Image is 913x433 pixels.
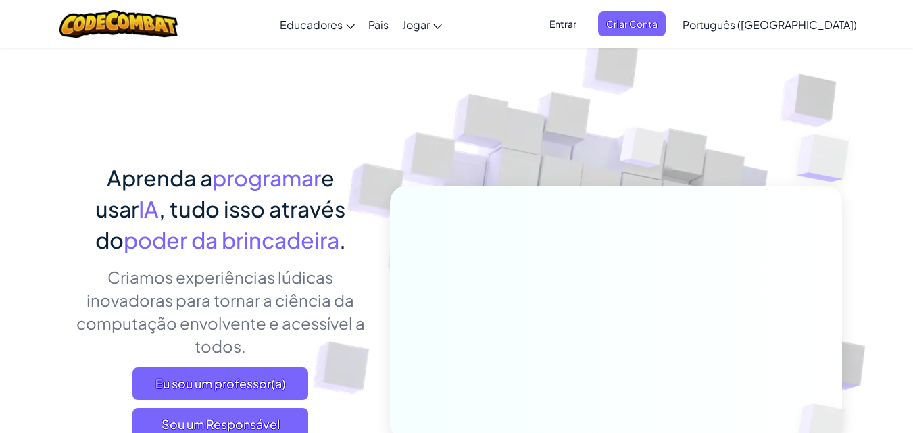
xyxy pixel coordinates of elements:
[549,18,576,30] font: Entrar
[139,195,159,222] font: IA
[212,164,321,191] font: programar
[107,164,212,191] font: Aprenda a
[59,10,178,38] img: Logotipo do CodeCombat
[402,18,430,32] font: Jogar
[273,6,362,43] a: Educadores
[770,101,887,215] img: Cubos sobrepostos
[594,101,691,201] img: Cubos sobrepostos
[676,6,864,43] a: Português ([GEOGRAPHIC_DATA])
[155,376,286,391] font: Eu sou um professor(a)
[362,6,395,43] a: Pais
[541,11,585,36] button: Entrar
[368,18,389,32] font: Pais
[395,6,449,43] a: Jogar
[606,18,658,30] font: Criar Conta
[683,18,857,32] font: Português ([GEOGRAPHIC_DATA])
[95,195,346,253] font: , tudo isso através do
[339,226,346,253] font: .
[76,267,365,356] font: Criamos experiências lúdicas inovadoras para tornar a ciência da computação envolvente e acessíve...
[598,11,666,36] button: Criar Conta
[162,416,280,432] font: Sou um Responsável
[124,226,339,253] font: poder da brincadeira
[132,367,308,400] a: Eu sou um professor(a)
[280,18,343,32] font: Educadores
